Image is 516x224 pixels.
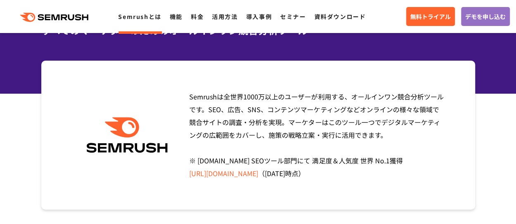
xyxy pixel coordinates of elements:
[410,12,451,21] span: 無料トライアル
[246,12,272,21] a: 導入事例
[280,12,306,21] a: セミナー
[189,168,258,178] a: [URL][DOMAIN_NAME]
[406,7,455,26] a: 無料トライアル
[465,12,506,21] span: デモを申し込む
[461,7,510,26] a: デモを申し込む
[82,117,172,153] img: Semrush
[314,12,366,21] a: 資料ダウンロード
[191,12,204,21] a: 料金
[118,12,161,21] a: Semrushとは
[170,12,183,21] a: 機能
[212,12,238,21] a: 活用方法
[189,92,443,178] span: Semrushは全世界1000万以上のユーザーが利用する、オールインワン競合分析ツールです。SEO、広告、SNS、コンテンツマーケティングなどオンラインの様々な領域で競合サイトの調査・分析を実現...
